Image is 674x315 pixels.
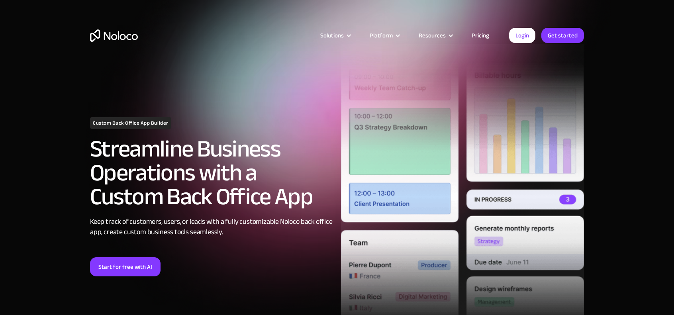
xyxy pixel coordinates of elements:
div: Resources [409,30,462,41]
a: Start for free with AI [90,257,161,276]
div: Keep track of customers, users, or leads with a fully customizable Noloco back office app, create... [90,217,333,237]
div: Solutions [310,30,360,41]
h1: Custom Back Office App Builder [90,117,171,129]
div: Platform [360,30,409,41]
div: Solutions [320,30,344,41]
a: home [90,29,138,42]
a: Pricing [462,30,499,41]
a: Login [509,28,535,43]
h2: Streamline Business Operations with a Custom Back Office App [90,137,333,209]
div: Resources [419,30,446,41]
a: Get started [541,28,584,43]
div: Platform [370,30,393,41]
